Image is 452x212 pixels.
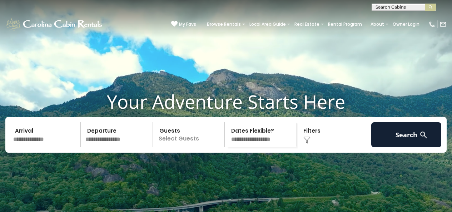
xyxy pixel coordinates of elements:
img: filter--v1.png [303,137,311,144]
h1: Your Adventure Starts Here [5,90,447,113]
a: My Favs [171,21,196,28]
span: My Favs [179,21,196,28]
a: Local Area Guide [246,19,289,29]
img: phone-regular-white.png [428,21,436,28]
img: search-regular-white.png [419,130,428,139]
img: mail-regular-white.png [439,21,447,28]
a: Real Estate [291,19,323,29]
a: About [367,19,388,29]
button: Search [371,122,441,147]
a: Browse Rentals [203,19,244,29]
img: White-1-1-2.png [5,17,104,31]
p: Select Guests [155,122,225,147]
a: Owner Login [389,19,423,29]
a: Rental Program [324,19,366,29]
